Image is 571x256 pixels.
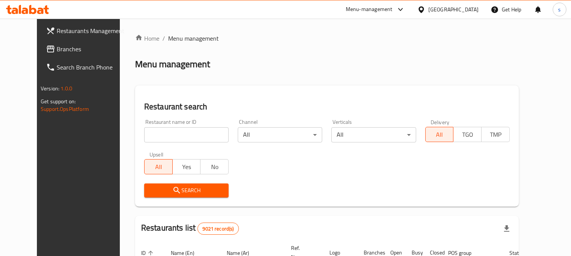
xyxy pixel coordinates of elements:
[40,58,132,76] a: Search Branch Phone
[456,129,479,140] span: TGO
[144,183,229,198] button: Search
[485,129,507,140] span: TMP
[41,96,76,106] span: Get support on:
[135,34,159,43] a: Home
[144,101,510,112] h2: Restaurant search
[57,63,126,72] span: Search Branch Phone
[431,119,450,125] label: Delivery
[425,127,454,142] button: All
[40,40,132,58] a: Branches
[172,159,201,174] button: Yes
[453,127,482,142] button: TGO
[429,129,451,140] span: All
[498,220,516,238] div: Export file
[558,5,561,14] span: s
[200,159,229,174] button: No
[148,161,170,172] span: All
[481,127,510,142] button: TMP
[144,127,229,142] input: Search for restaurant name or ID..
[135,58,210,70] h2: Menu management
[135,34,519,43] nav: breadcrumb
[168,34,219,43] span: Menu management
[57,44,126,54] span: Branches
[141,222,239,235] h2: Restaurants list
[428,5,479,14] div: [GEOGRAPHIC_DATA]
[41,104,89,114] a: Support.OpsPlatform
[197,223,239,235] div: Total records count
[57,26,126,35] span: Restaurants Management
[176,161,198,172] span: Yes
[238,127,322,142] div: All
[198,225,238,232] span: 9021 record(s)
[41,84,59,93] span: Version:
[346,5,393,14] div: Menu-management
[60,84,72,93] span: 1.0.0
[40,22,132,40] a: Restaurants Management
[144,159,173,174] button: All
[331,127,416,142] div: All
[162,34,165,43] li: /
[204,161,226,172] span: No
[150,186,223,195] span: Search
[150,152,164,157] label: Upsell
